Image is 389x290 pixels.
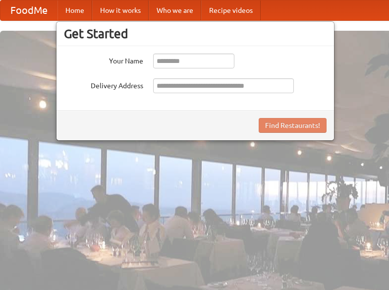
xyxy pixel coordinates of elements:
[201,0,261,20] a: Recipe videos
[259,118,327,133] button: Find Restaurants!
[149,0,201,20] a: Who we are
[64,54,143,66] label: Your Name
[57,0,92,20] a: Home
[0,0,57,20] a: FoodMe
[64,78,143,91] label: Delivery Address
[92,0,149,20] a: How it works
[64,26,327,41] h3: Get Started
